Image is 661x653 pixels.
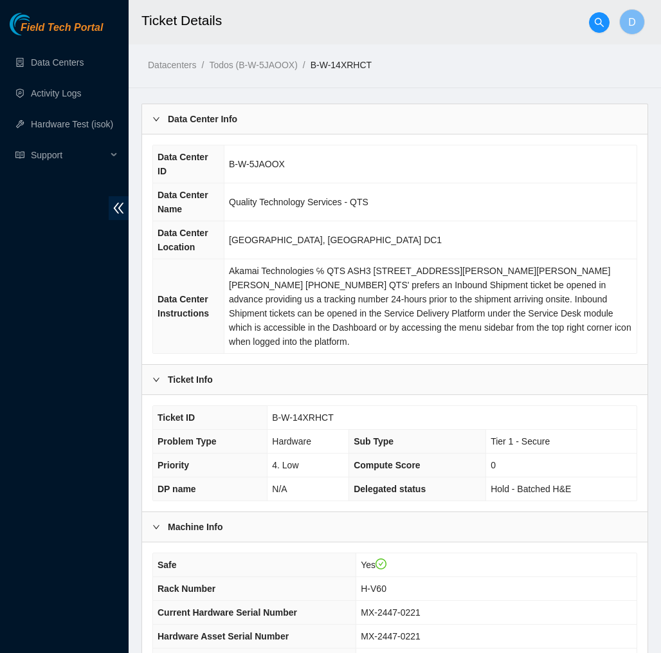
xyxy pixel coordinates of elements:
a: Data Centers [31,57,84,68]
span: Ticket ID [158,412,195,423]
span: Akamai Technologies ℅ QTS ASH3 [STREET_ADDRESS][PERSON_NAME][PERSON_NAME] [PERSON_NAME] [PHONE_NU... [229,266,631,347]
span: Data Center Location [158,228,208,252]
span: right [152,376,160,383]
a: B-W-14XRHCT [311,60,372,70]
span: B-W-5JAOOX [229,159,285,169]
span: right [152,115,160,123]
span: [GEOGRAPHIC_DATA], [GEOGRAPHIC_DATA] DC1 [229,235,442,245]
span: Sub Type [354,436,394,446]
span: B-W-14XRHCT [272,412,333,423]
a: Todos (B-W-5JAOOX) [209,60,297,70]
img: Akamai Technologies [10,13,65,35]
a: Akamai TechnologiesField Tech Portal [10,23,103,40]
span: Hold - Batched H&E [491,484,571,494]
span: Hardware [272,436,311,446]
span: right [152,523,160,531]
span: H-V60 [361,584,386,594]
a: Hardware Test (isok) [31,119,113,129]
span: double-left [109,196,129,220]
span: search [590,17,609,28]
a: Datacenters [148,60,196,70]
span: D [628,14,636,30]
span: Tier 1 - Secure [491,436,550,446]
span: Compute Score [354,460,420,470]
b: Machine Info [168,520,223,534]
span: Yes [361,560,386,570]
span: Problem Type [158,436,217,446]
b: Ticket Info [168,372,213,387]
a: Activity Logs [31,88,82,98]
button: D [619,9,645,35]
span: 0 [491,460,496,470]
span: read [15,151,24,160]
span: Current Hardware Serial Number [158,607,297,618]
span: Delegated status [354,484,426,494]
span: Data Center ID [158,152,208,176]
span: Hardware Asset Serial Number [158,631,289,641]
span: Field Tech Portal [21,22,103,34]
span: 4. Low [272,460,298,470]
span: Quality Technology Services - QTS [229,197,368,207]
span: Data Center Name [158,190,208,214]
span: DP name [158,484,196,494]
span: N/A [272,484,287,494]
span: Safe [158,560,177,570]
span: MX-2447-0221 [361,607,421,618]
span: Rack Number [158,584,215,594]
span: check-circle [376,558,387,570]
span: MX-2447-0221 [361,631,421,641]
span: Priority [158,460,189,470]
span: Support [31,142,107,168]
div: Data Center Info [142,104,647,134]
button: search [589,12,610,33]
span: / [201,60,204,70]
b: Data Center Info [168,112,237,126]
span: Data Center Instructions [158,294,209,318]
span: / [303,60,305,70]
div: Ticket Info [142,365,647,394]
div: Machine Info [142,512,647,542]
